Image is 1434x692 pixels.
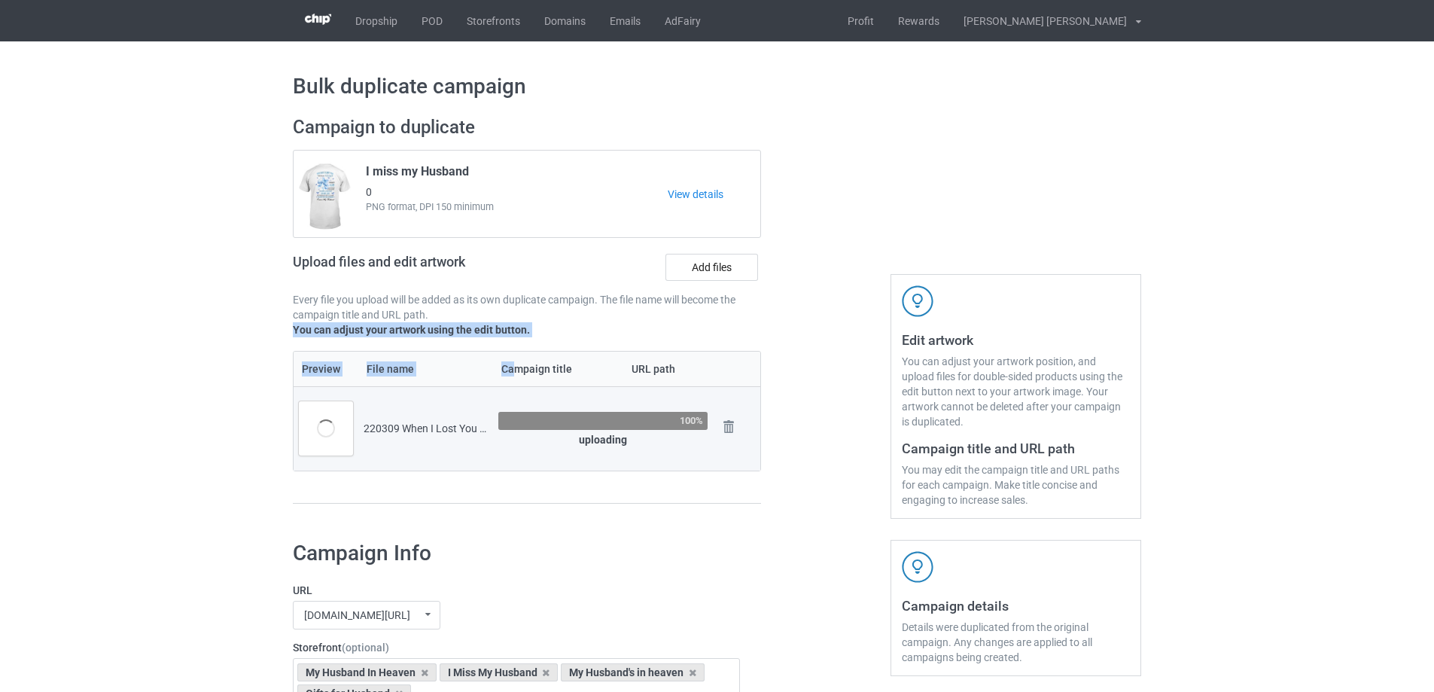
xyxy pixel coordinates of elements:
label: URL [293,583,740,598]
div: My Husband's in heaven [561,663,705,681]
div: You can adjust your artwork position, and upload files for double-sided products using the edit b... [902,354,1130,429]
span: (optional) [342,642,389,654]
h3: Campaign title and URL path [902,440,1130,457]
th: Campaign title [493,352,623,386]
div: [DOMAIN_NAME][URL] [304,610,410,620]
th: Preview [294,352,358,386]
th: URL path [623,352,713,386]
h3: Edit artwork [902,331,1130,349]
div: uploading [498,432,708,447]
img: 3d383065fc803cdd16c62507c020ddf8.png [305,14,331,25]
img: svg+xml;base64,PD94bWwgdmVyc2lvbj0iMS4wIiBlbmNvZGluZz0iVVRGLTgiPz4KPHN2ZyB3aWR0aD0iNDJweCIgaGVpZ2... [902,285,933,317]
h2: Upload files and edit artwork [293,254,574,282]
div: [PERSON_NAME] [PERSON_NAME] [951,2,1127,40]
div: 100% [680,416,703,425]
p: Every file you upload will be added as its own duplicate campaign. The file name will become the ... [293,292,761,322]
span: PNG format, DPI 150 minimum [366,200,668,215]
div: 0 [355,159,668,230]
a: View details [668,187,760,202]
label: Storefront [293,640,740,655]
div: My Husband In Heaven [297,663,437,681]
div: Details were duplicated from the original campaign. Any changes are applied to all campaigns bein... [902,620,1130,665]
div: You may edit the campaign title and URL paths for each campaign. Make title concise and engaging ... [902,462,1130,508]
h1: Campaign Info [293,540,740,567]
th: File name [358,352,493,386]
b: You can adjust your artwork using the edit button. [293,324,530,336]
div: I Miss My Husband [440,663,559,681]
img: svg+xml;base64,PD94bWwgdmVyc2lvbj0iMS4wIiBlbmNvZGluZz0iVVRGLTgiPz4KPHN2ZyB3aWR0aD0iMjhweCIgaGVpZ2... [718,416,739,437]
h2: Campaign to duplicate [293,116,761,139]
h1: Bulk duplicate campaign [293,73,1141,100]
label: Add files [665,254,758,281]
img: svg+xml;base64,PD94bWwgdmVyc2lvbj0iMS4wIiBlbmNvZGluZz0iVVRGLTgiPz4KPHN2ZyB3aWR0aD0iNDJweCIgaGVpZ2... [902,551,933,583]
div: 220309 When I Lost You - Copy.png [364,421,488,436]
h3: Campaign details [902,597,1130,614]
span: I miss my Husband [366,164,469,184]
